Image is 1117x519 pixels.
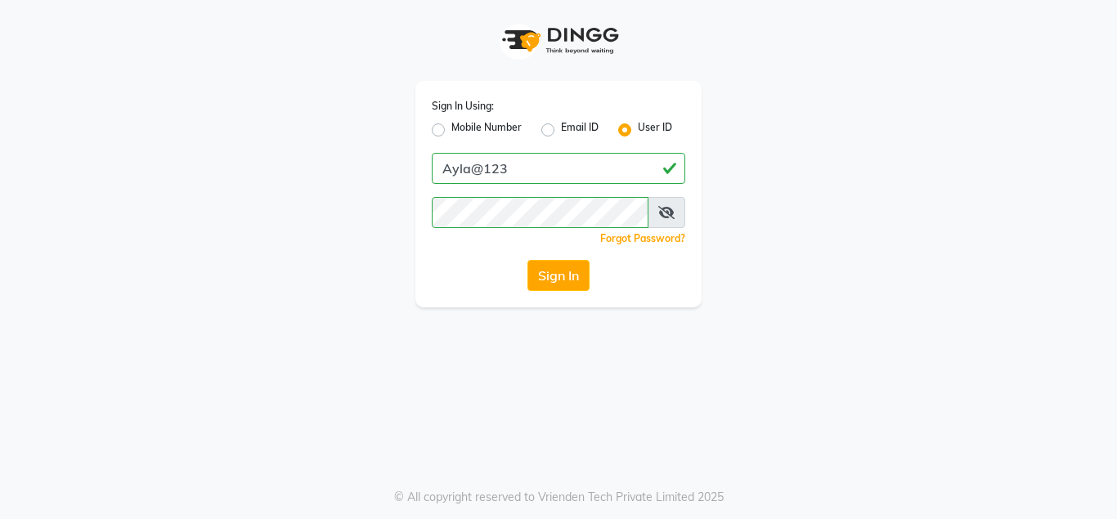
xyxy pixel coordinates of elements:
img: logo1.svg [493,16,624,65]
a: Forgot Password? [600,232,685,244]
label: Mobile Number [451,120,522,140]
button: Sign In [527,260,590,291]
label: User ID [638,120,672,140]
input: Username [432,153,685,184]
label: Email ID [561,120,599,140]
label: Sign In Using: [432,99,494,114]
input: Username [432,197,648,228]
